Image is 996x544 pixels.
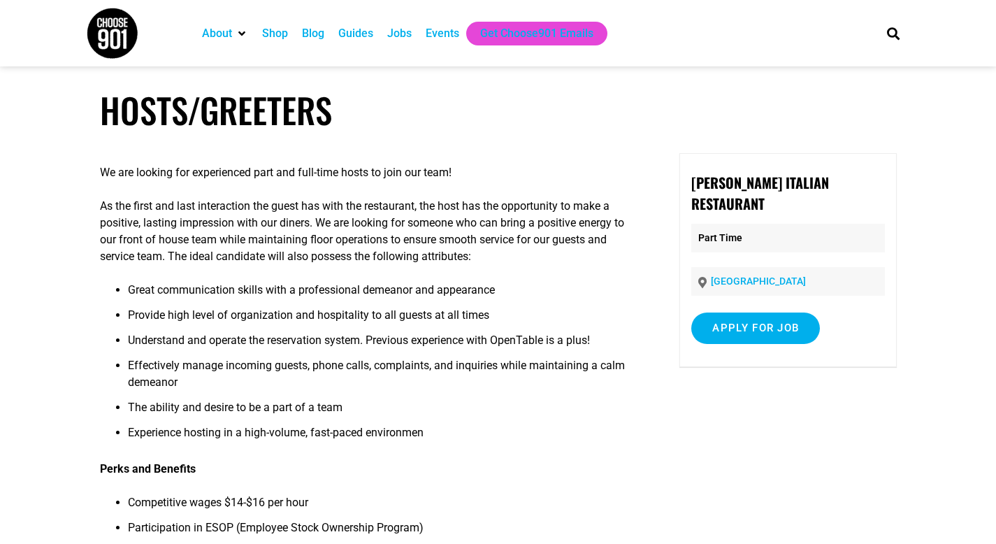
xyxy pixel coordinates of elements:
a: Jobs [387,25,412,42]
strong: Perks and Benefits [100,462,196,475]
li: Great communication skills with a professional demeanor and appearance [128,282,640,307]
li: The ability and desire to be a part of a team [128,399,640,424]
li: Experience hosting in a high-volume, fast-paced environmen [128,424,640,450]
h1: Hosts/Greeters [100,90,897,131]
li: Effectively manage incoming guests, phone calls, complaints, and inquiries while maintaining a ca... [128,357,640,399]
p: Part Time [691,224,884,252]
p: We are looking for experienced part and full-time hosts to join our team! [100,164,640,181]
a: About [202,25,232,42]
li: Provide high level of organization and hospitality to all guests at all times [128,307,640,332]
a: Guides [338,25,373,42]
nav: Main nav [195,22,863,45]
a: Shop [262,25,288,42]
a: Get Choose901 Emails [480,25,593,42]
a: Events [426,25,459,42]
input: Apply for job [691,313,820,344]
a: [GEOGRAPHIC_DATA] [711,275,806,287]
p: As the first and last interaction the guest has with the restaurant, the host has the opportunity... [100,198,640,265]
div: About [195,22,255,45]
strong: [PERSON_NAME] Italian Restaurant [691,172,829,214]
li: Competitive wages $14-$16 per hour [128,494,640,520]
a: Blog [302,25,324,42]
li: Understand and operate the reservation system. Previous experience with OpenTable is a plus! [128,332,640,357]
div: Search [881,22,904,45]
